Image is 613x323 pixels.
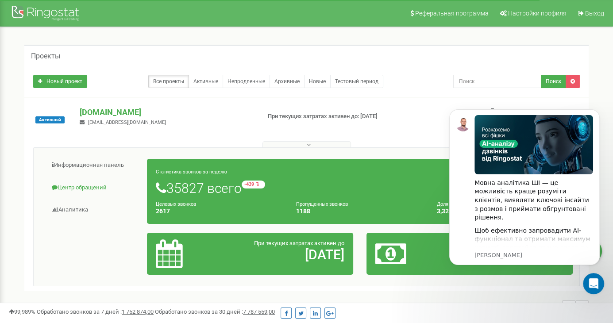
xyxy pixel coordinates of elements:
[453,75,541,88] input: Поиск
[40,199,147,221] a: Аналитика
[156,181,564,196] h1: 35827 всего
[583,273,604,294] iframe: Intercom live chat
[80,107,253,118] p: [DOMAIN_NAME]
[296,201,348,207] small: Пропущенных звонков
[122,308,154,315] u: 1 752 874,00
[436,96,613,299] iframe: Intercom notifications повідомлення
[40,177,147,199] a: Центр обращений
[330,75,383,88] a: Тестовый период
[243,308,275,315] u: 7 787 559,00
[156,201,196,207] small: Целевых звонков
[88,119,166,125] span: [EMAIL_ADDRESS][DOMAIN_NAME]
[508,10,567,17] span: Настройки профиля
[415,10,489,17] span: Реферальная программа
[270,75,305,88] a: Архивные
[536,300,562,314] span: 1 - 1 of 1
[37,308,154,315] span: Обработано звонков за 7 дней :
[155,308,275,315] span: Обработано звонков за 30 дней :
[31,52,60,60] h5: Проекты
[242,181,265,188] small: -439
[296,208,423,215] h4: 1188
[189,75,223,88] a: Активные
[585,10,604,17] span: Выход
[156,208,283,215] h4: 2617
[148,75,189,88] a: Все проекты
[541,75,566,88] button: Поиск
[304,75,331,88] a: Новые
[223,75,270,88] a: Непродленные
[156,169,227,175] small: Статистика звонков за неделю
[254,240,344,246] span: При текущих затратах активен до
[40,154,147,176] a: Информационная панель
[9,308,35,315] span: 99,989%
[35,116,65,123] span: Активный
[268,112,394,121] p: При текущих затратах активен до: [DATE]
[33,75,87,88] a: Новый проект
[223,247,344,262] h2: [DATE]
